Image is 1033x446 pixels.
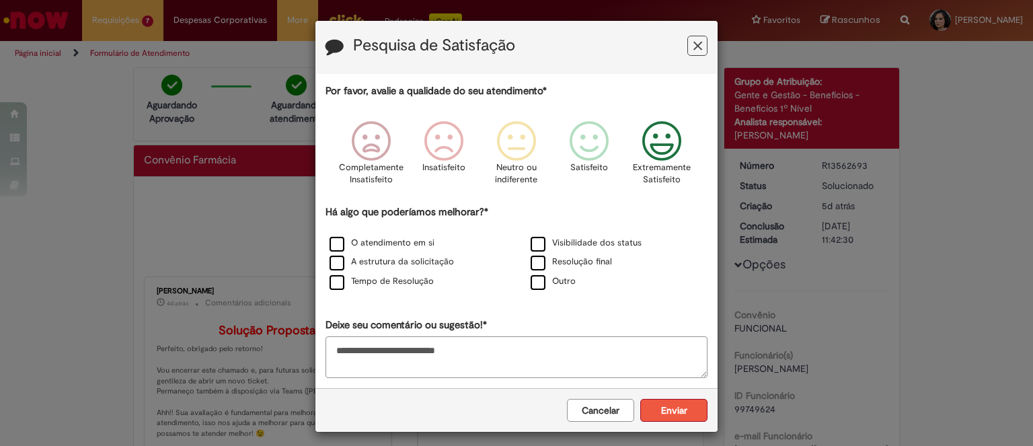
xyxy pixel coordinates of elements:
button: Enviar [640,399,707,422]
label: Deixe seu comentário ou sugestão!* [326,318,487,332]
label: Tempo de Resolução [330,275,434,288]
label: Pesquisa de Satisfação [353,37,515,54]
div: Satisfeito [555,111,623,203]
label: Por favor, avalie a qualidade do seu atendimento* [326,84,547,98]
p: Extremamente Satisfeito [633,161,691,186]
p: Insatisfeito [422,161,465,174]
p: Neutro ou indiferente [492,161,541,186]
div: Completamente Insatisfeito [336,111,405,203]
label: Outro [531,275,576,288]
p: Completamente Insatisfeito [339,161,404,186]
div: Neutro ou indiferente [482,111,551,203]
label: A estrutura da solicitação [330,256,454,268]
label: Visibilidade dos status [531,237,642,250]
label: Resolução final [531,256,612,268]
label: O atendimento em si [330,237,434,250]
p: Satisfeito [570,161,608,174]
button: Cancelar [567,399,634,422]
div: Extremamente Satisfeito [627,111,696,203]
div: Há algo que poderíamos melhorar?* [326,205,707,292]
div: Insatisfeito [410,111,478,203]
